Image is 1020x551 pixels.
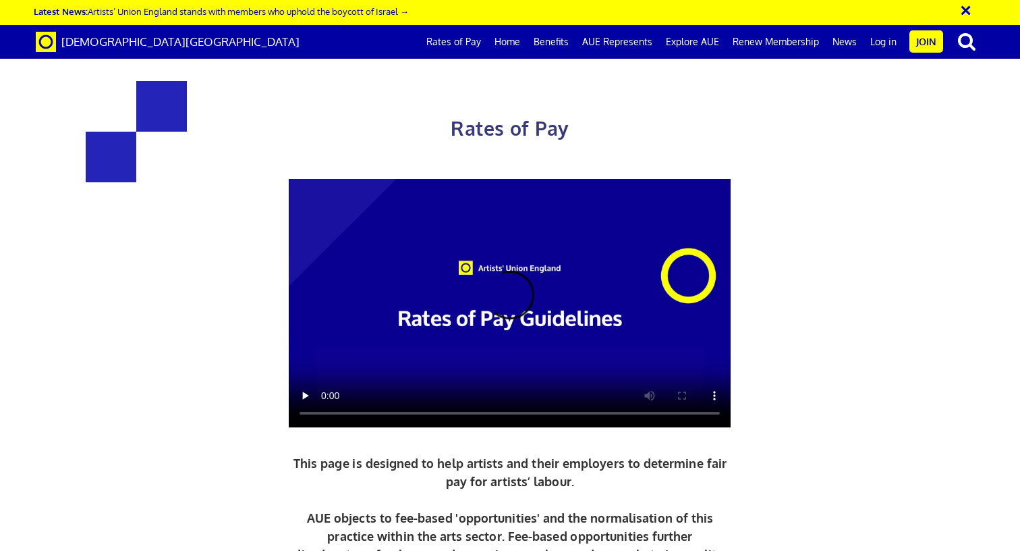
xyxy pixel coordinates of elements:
[34,5,409,17] a: Latest News:Artists’ Union England stands with members who uphold the boycott of Israel →
[527,25,575,59] a: Benefits
[420,25,488,59] a: Rates of Pay
[34,5,88,17] strong: Latest News:
[575,25,659,59] a: AUE Represents
[659,25,726,59] a: Explore AUE
[26,25,310,59] a: Brand [DEMOGRAPHIC_DATA][GEOGRAPHIC_DATA]
[863,25,903,59] a: Log in
[488,25,527,59] a: Home
[826,25,863,59] a: News
[61,34,300,49] span: [DEMOGRAPHIC_DATA][GEOGRAPHIC_DATA]
[451,116,569,140] span: Rates of Pay
[946,27,988,55] button: search
[909,30,943,53] a: Join
[726,25,826,59] a: Renew Membership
